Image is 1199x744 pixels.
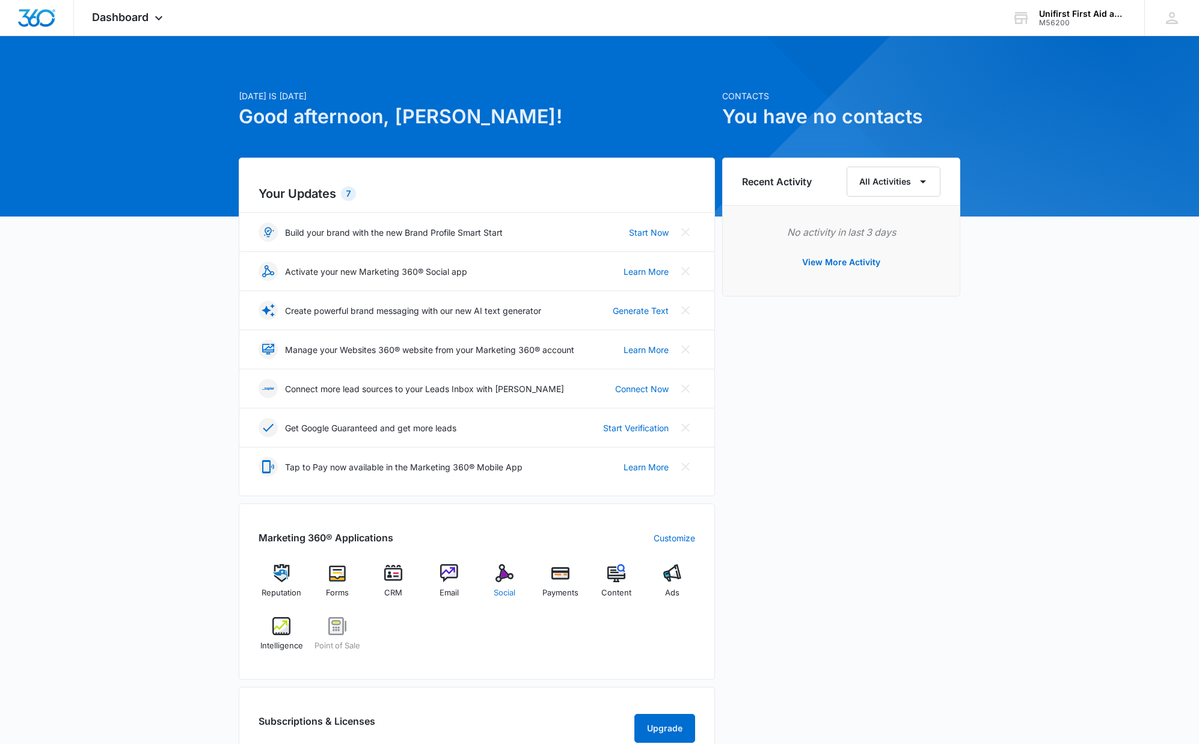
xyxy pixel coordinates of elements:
[676,457,695,476] button: Close
[676,262,695,281] button: Close
[370,564,417,607] a: CRM
[384,587,402,599] span: CRM
[615,383,669,395] a: Connect Now
[285,422,456,434] p: Get Google Guaranteed and get more leads
[440,587,459,599] span: Email
[613,304,669,317] a: Generate Text
[676,418,695,437] button: Close
[1039,19,1127,27] div: account id
[634,714,695,743] button: Upgrade
[676,223,695,242] button: Close
[624,343,669,356] a: Learn More
[285,383,564,395] p: Connect more lead sources to your Leads Inbox with [PERSON_NAME]
[538,564,584,607] a: Payments
[92,11,149,23] span: Dashboard
[285,461,523,473] p: Tap to Pay now available in the Marketing 360® Mobile App
[239,102,715,131] h1: Good afternoon, [PERSON_NAME]!
[285,343,574,356] p: Manage your Websites 360® website from your Marketing 360® account
[676,340,695,359] button: Close
[494,587,515,599] span: Social
[314,640,360,652] span: Point of Sale
[259,564,305,607] a: Reputation
[593,564,640,607] a: Content
[314,564,361,607] a: Forms
[260,640,303,652] span: Intelligence
[482,564,528,607] a: Social
[742,225,940,239] p: No activity in last 3 days
[542,587,578,599] span: Payments
[790,248,892,277] button: View More Activity
[847,167,940,197] button: All Activities
[262,587,301,599] span: Reputation
[665,587,679,599] span: Ads
[285,304,541,317] p: Create powerful brand messaging with our new AI text generator
[285,226,503,239] p: Build your brand with the new Brand Profile Smart Start
[426,564,472,607] a: Email
[259,530,393,545] h2: Marketing 360® Applications
[259,714,375,738] h2: Subscriptions & Licenses
[629,226,669,239] a: Start Now
[676,379,695,398] button: Close
[239,90,715,102] p: [DATE] is [DATE]
[624,461,669,473] a: Learn More
[314,617,361,660] a: Point of Sale
[1039,9,1127,19] div: account name
[259,185,695,203] h2: Your Updates
[722,90,960,102] p: Contacts
[624,265,669,278] a: Learn More
[285,265,467,278] p: Activate your new Marketing 360® Social app
[654,532,695,544] a: Customize
[326,587,349,599] span: Forms
[603,422,669,434] a: Start Verification
[722,102,960,131] h1: You have no contacts
[601,587,631,599] span: Content
[341,186,356,201] div: 7
[676,301,695,320] button: Close
[259,617,305,660] a: Intelligence
[649,564,695,607] a: Ads
[742,174,812,189] h6: Recent Activity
